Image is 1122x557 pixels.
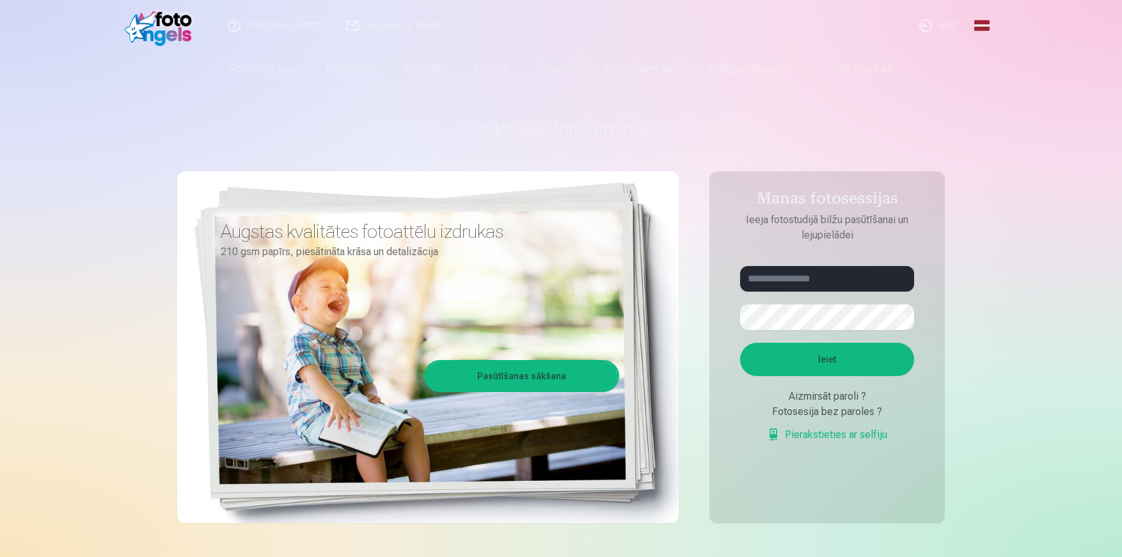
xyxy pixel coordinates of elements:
[221,243,610,261] p: 210 gsm papīrs, piesātināta krāsa un detalizācija
[691,51,798,87] a: Atslēgu piekariņi
[221,220,610,243] h3: Augstas kvalitātes fotoattēlu izdrukas
[798,51,908,87] a: Visi produkti
[177,118,945,141] h1: Spilgtākās foto atmiņas
[426,362,617,390] a: Pasūtīšanas sākšana
[740,343,914,376] button: Ieiet
[459,51,523,87] a: Krūzes
[740,389,914,404] div: Aizmirsāt paroli ?
[727,212,927,243] p: Ieeja fotostudijā bilžu pasūtīšanai un lejupielādei
[767,427,887,443] a: Pierakstieties ar selfiju
[523,51,590,87] a: Suvenīri
[214,51,311,87] a: Foto izdrukas
[740,404,914,420] div: Fotosesija bez paroles ?
[311,51,390,87] a: Komplekti
[590,51,691,87] a: Foto kalendāri
[125,5,198,46] img: /fa1
[727,189,927,212] h4: Manas fotosessijas
[390,51,459,87] a: Magnēti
